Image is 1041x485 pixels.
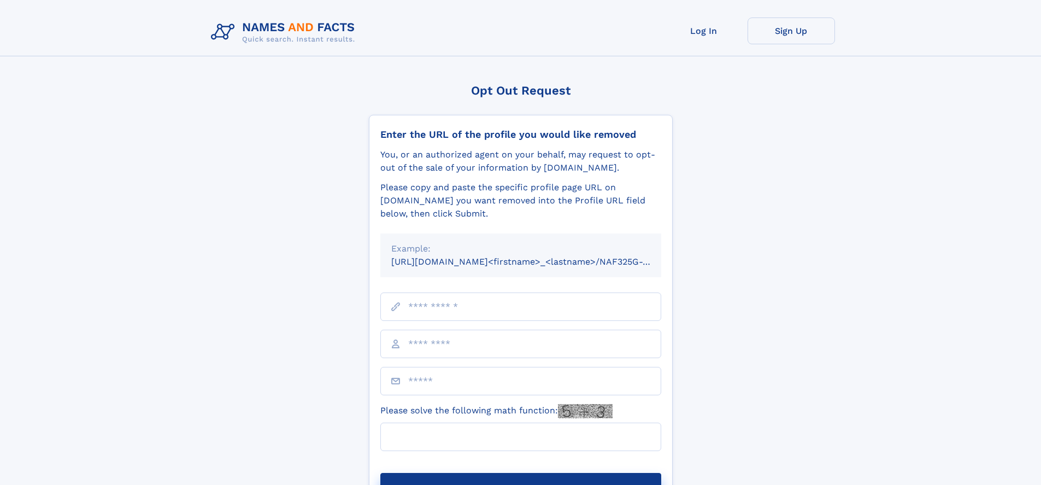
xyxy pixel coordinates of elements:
[369,84,673,97] div: Opt Out Request
[391,256,682,267] small: [URL][DOMAIN_NAME]<firstname>_<lastname>/NAF325G-xxxxxxxx
[207,17,364,47] img: Logo Names and Facts
[380,128,661,141] div: Enter the URL of the profile you would like removed
[380,148,661,174] div: You, or an authorized agent on your behalf, may request to opt-out of the sale of your informatio...
[660,17,748,44] a: Log In
[748,17,835,44] a: Sign Up
[391,242,650,255] div: Example:
[380,181,661,220] div: Please copy and paste the specific profile page URL on [DOMAIN_NAME] you want removed into the Pr...
[380,404,613,418] label: Please solve the following math function:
